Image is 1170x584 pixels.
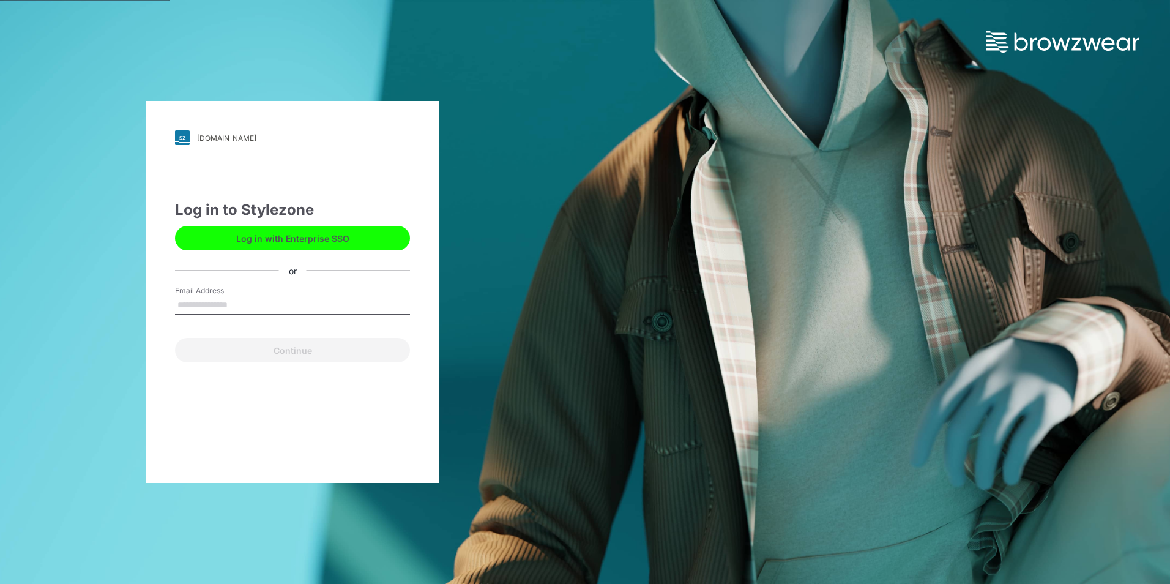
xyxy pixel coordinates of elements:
[175,130,190,145] img: svg+xml;base64,PHN2ZyB3aWR0aD0iMjgiIGhlaWdodD0iMjgiIHZpZXdCb3g9IjAgMCAyOCAyOCIgZmlsbD0ibm9uZSIgeG...
[175,226,410,250] button: Log in with Enterprise SSO
[986,31,1139,53] img: browzwear-logo.73288ffb.svg
[175,285,261,296] label: Email Address
[175,199,410,221] div: Log in to Stylezone
[279,264,307,277] div: or
[175,130,410,145] a: [DOMAIN_NAME]
[197,133,256,143] div: [DOMAIN_NAME]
